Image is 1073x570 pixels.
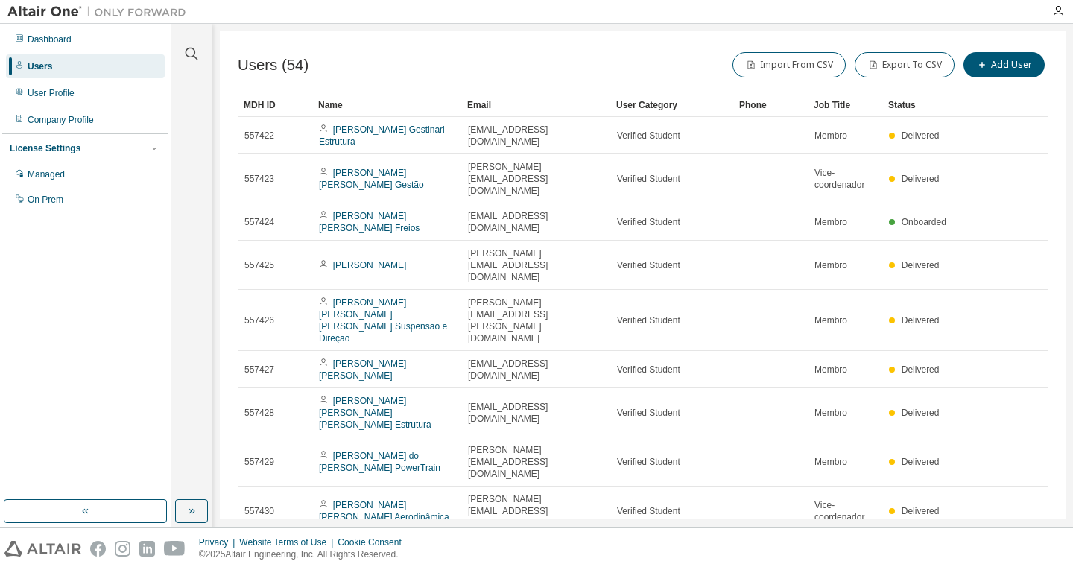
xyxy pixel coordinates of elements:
[468,161,604,197] span: [PERSON_NAME][EMAIL_ADDRESS][DOMAIN_NAME]
[468,247,604,283] span: [PERSON_NAME][EMAIL_ADDRESS][DOMAIN_NAME]
[319,168,424,190] a: [PERSON_NAME] [PERSON_NAME] Gestão
[617,314,680,326] span: Verified Student
[617,364,680,376] span: Verified Student
[28,87,75,99] div: User Profile
[814,259,847,271] span: Membro
[468,124,604,148] span: [EMAIL_ADDRESS][DOMAIN_NAME]
[902,457,940,467] span: Delivered
[902,408,940,418] span: Delivered
[963,52,1045,77] button: Add User
[338,536,410,548] div: Cookie Consent
[244,505,274,517] span: 557430
[244,173,274,185] span: 557423
[244,216,274,228] span: 557424
[814,216,847,228] span: Membro
[244,259,274,271] span: 557425
[468,493,604,529] span: [PERSON_NAME][EMAIL_ADDRESS][DOMAIN_NAME]
[90,541,106,557] img: facebook.svg
[319,451,440,473] a: [PERSON_NAME] do [PERSON_NAME] PowerTrain
[319,396,431,430] a: [PERSON_NAME] [PERSON_NAME] [PERSON_NAME] Estrutura
[467,93,604,117] div: Email
[319,124,445,147] a: [PERSON_NAME] Gestinari Estrutura
[10,142,80,154] div: License Settings
[4,541,81,557] img: altair_logo.svg
[732,52,846,77] button: Import From CSV
[244,93,306,117] div: MDH ID
[318,93,455,117] div: Name
[164,541,186,557] img: youtube.svg
[333,260,407,270] a: [PERSON_NAME]
[902,130,940,141] span: Delivered
[244,456,274,468] span: 557429
[902,364,940,375] span: Delivered
[814,93,876,117] div: Job Title
[319,358,406,381] a: [PERSON_NAME] [PERSON_NAME]
[7,4,194,19] img: Altair One
[468,210,604,234] span: [EMAIL_ADDRESS][DOMAIN_NAME]
[814,167,876,191] span: Vice-coordenador
[244,407,274,419] span: 557428
[855,52,955,77] button: Export To CSV
[902,506,940,516] span: Delivered
[115,541,130,557] img: instagram.svg
[617,216,680,228] span: Verified Student
[902,174,940,184] span: Delivered
[468,401,604,425] span: [EMAIL_ADDRESS][DOMAIN_NAME]
[902,260,940,270] span: Delivered
[239,536,338,548] div: Website Terms of Use
[814,314,847,326] span: Membro
[28,60,52,72] div: Users
[28,168,65,180] div: Managed
[468,358,604,381] span: [EMAIL_ADDRESS][DOMAIN_NAME]
[888,93,951,117] div: Status
[28,114,94,126] div: Company Profile
[319,500,449,522] a: [PERSON_NAME] [PERSON_NAME] Aerodinâmica
[617,173,680,185] span: Verified Student
[244,314,274,326] span: 557426
[319,297,447,343] a: [PERSON_NAME] [PERSON_NAME] [PERSON_NAME] Suspensão e Direção
[814,364,847,376] span: Membro
[814,456,847,468] span: Membro
[319,211,420,233] a: [PERSON_NAME] [PERSON_NAME] Freios
[814,499,876,523] span: Vice-coordenador
[617,130,680,142] span: Verified Student
[814,407,847,419] span: Membro
[616,93,727,117] div: User Category
[617,456,680,468] span: Verified Student
[902,217,946,227] span: Onboarded
[199,548,411,561] p: © 2025 Altair Engineering, Inc. All Rights Reserved.
[244,130,274,142] span: 557422
[199,536,239,548] div: Privacy
[28,194,63,206] div: On Prem
[238,57,308,74] span: Users (54)
[617,259,680,271] span: Verified Student
[139,541,155,557] img: linkedin.svg
[739,93,802,117] div: Phone
[28,34,72,45] div: Dashboard
[468,297,604,344] span: [PERSON_NAME][EMAIL_ADDRESS][PERSON_NAME][DOMAIN_NAME]
[244,364,274,376] span: 557427
[902,315,940,326] span: Delivered
[814,130,847,142] span: Membro
[617,407,680,419] span: Verified Student
[468,444,604,480] span: [PERSON_NAME][EMAIL_ADDRESS][DOMAIN_NAME]
[617,505,680,517] span: Verified Student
